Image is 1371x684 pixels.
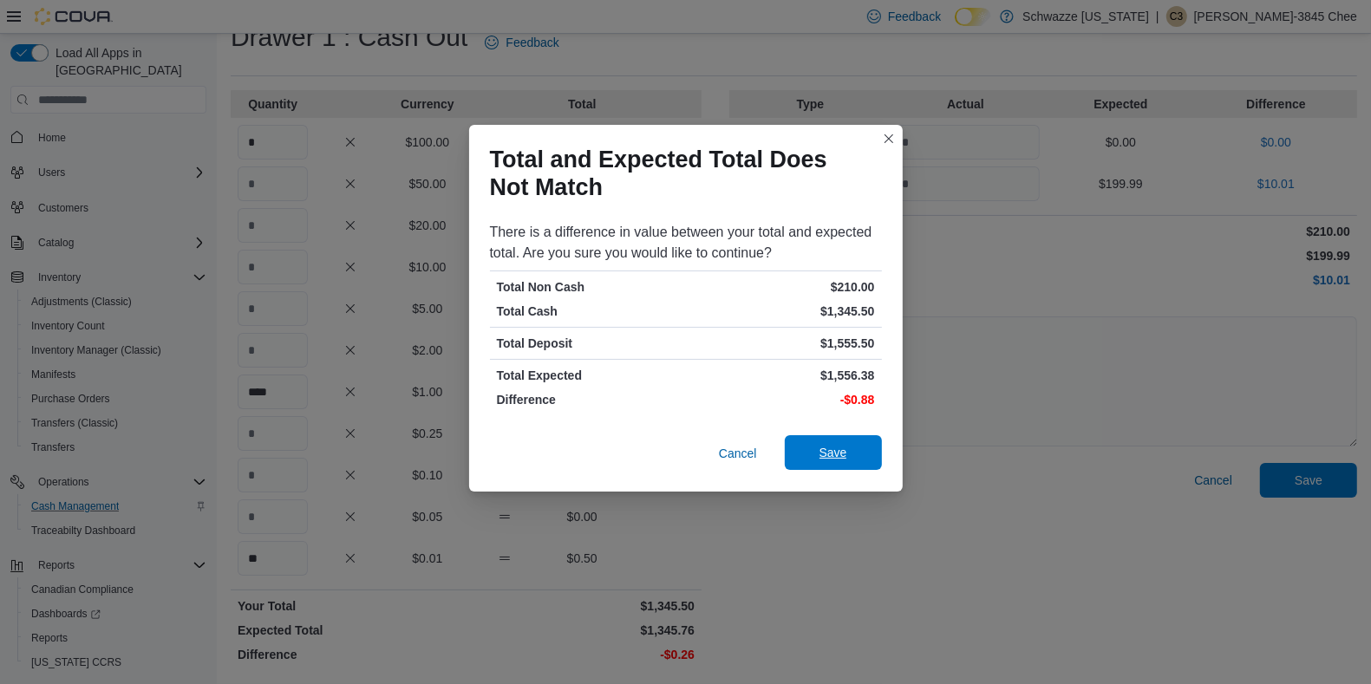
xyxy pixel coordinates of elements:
[689,303,875,320] p: $1,345.50
[878,128,899,149] button: Closes this modal window
[490,222,882,264] div: There is a difference in value between your total and expected total. Are you sure you would like...
[785,435,882,470] button: Save
[497,303,682,320] p: Total Cash
[689,335,875,352] p: $1,555.50
[497,391,682,408] p: Difference
[819,444,847,461] span: Save
[497,367,682,384] p: Total Expected
[689,278,875,296] p: $210.00
[689,367,875,384] p: $1,556.38
[490,146,868,201] h1: Total and Expected Total Does Not Match
[719,445,757,462] span: Cancel
[497,335,682,352] p: Total Deposit
[689,391,875,408] p: -$0.88
[712,436,764,471] button: Cancel
[497,278,682,296] p: Total Non Cash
